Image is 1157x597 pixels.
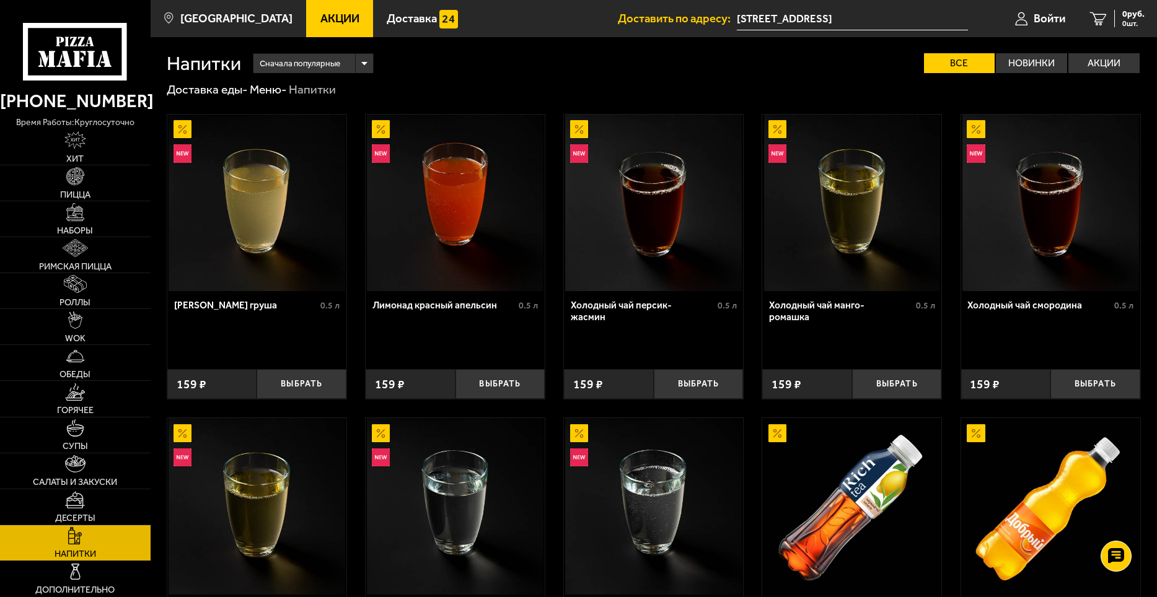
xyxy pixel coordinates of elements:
[764,115,941,291] img: Холодный чай манго-ромашка
[174,120,191,138] img: Акционный
[65,334,86,342] span: WOK
[573,378,603,390] span: 159 ₽
[167,82,248,97] a: Доставка еды-
[174,300,318,312] div: [PERSON_NAME] груша
[174,448,191,466] img: Новинка
[372,448,390,466] img: Новинка
[33,477,117,486] span: Салаты и закуски
[169,115,345,291] img: Лимонад груша
[916,300,935,311] span: 0.5 л
[1122,10,1145,19] span: 0 руб.
[367,115,543,291] img: Лимонад красный апельсин
[718,300,737,311] span: 0.5 л
[167,418,346,595] a: АкционныйНовинкаХолодный чай лимон
[996,53,1067,73] label: Новинки
[570,448,588,466] img: Новинка
[250,82,287,97] a: Меню-
[167,54,241,73] h1: Напитки
[961,115,1140,291] a: АкционныйНовинкаХолодный чай смородина
[961,418,1140,595] a: АкционныйДобрый апельсин 0,5 л
[59,298,90,307] span: Роллы
[764,418,941,595] img: Чай Rich Lemon 0,5 л
[180,13,293,25] span: [GEOGRAPHIC_DATA]
[570,120,588,138] img: Акционный
[387,13,437,25] span: Доставка
[618,13,737,25] span: Доставить по адресу:
[570,144,588,162] img: Новинка
[962,115,1139,291] img: Холодный чай смородина
[768,120,786,138] img: Акционный
[35,585,115,594] span: Дополнительно
[768,424,786,442] img: Акционный
[167,115,346,291] a: АкционныйНовинкаЛимонад груша
[570,424,588,442] img: Акционный
[768,144,786,162] img: Новинка
[372,120,390,138] img: Акционный
[1114,300,1133,311] span: 0.5 л
[60,190,90,199] span: Пицца
[967,424,985,442] img: Акционный
[737,7,968,30] input: Ваш адрес доставки
[1068,53,1140,73] label: Акции
[519,300,538,311] span: 0.5 л
[571,300,715,323] div: Холодный чай персик-жасмин
[257,369,346,399] button: Выбрать
[174,424,191,442] img: Акционный
[320,300,340,311] span: 0.5 л
[967,300,1111,312] div: Холодный чай смородина
[967,120,985,138] img: Акционный
[762,115,941,291] a: АкционныйНовинкаХолодный чай манго-ромашка
[564,115,743,291] a: АкционныйНовинкаХолодный чай персик-жасмин
[39,262,112,271] span: Римская пицца
[55,513,95,522] span: Десерты
[455,369,545,399] button: Выбрать
[967,144,985,162] img: Новинка
[372,300,516,312] div: Лимонад красный апельсин
[366,115,545,291] a: АкционныйНовинкаЛимонад красный апельсин
[260,52,340,75] span: Сначала популярные
[564,418,743,595] a: АкционныйНовинкаСвятой Источник. Артезианская вода газ
[772,378,801,390] span: 159 ₽
[852,369,942,399] button: Выбрать
[375,378,405,390] span: 159 ₽
[924,53,995,73] label: Все
[762,418,941,595] a: АкционныйЧай Rich Lemon 0,5 л
[59,370,90,378] span: Обеды
[1034,13,1065,25] span: Войти
[177,378,206,390] span: 159 ₽
[66,154,84,163] span: Хит
[55,549,96,558] span: Напитки
[970,378,1000,390] span: 159 ₽
[654,369,744,399] button: Выбрать
[174,144,191,162] img: Новинка
[565,115,742,291] img: Холодный чай персик-жасмин
[320,13,359,25] span: Акции
[439,10,457,28] img: 15daf4d41897b9f0e9f617042186c801.svg
[63,442,88,450] span: Супы
[169,418,345,595] img: Холодный чай лимон
[57,406,94,414] span: Горячее
[289,82,336,97] div: Напитки
[372,144,390,162] img: Новинка
[1122,20,1145,27] span: 0 шт.
[57,226,93,235] span: Наборы
[769,300,913,323] div: Холодный чай манго-ромашка
[372,424,390,442] img: Акционный
[1050,369,1140,399] button: Выбрать
[366,418,545,595] a: АкционныйНовинкаСвятой Источник. Артезианская вода б/г
[367,418,543,595] img: Святой Источник. Артезианская вода б/г
[962,418,1139,595] img: Добрый апельсин 0,5 л
[565,418,742,595] img: Святой Источник. Артезианская вода газ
